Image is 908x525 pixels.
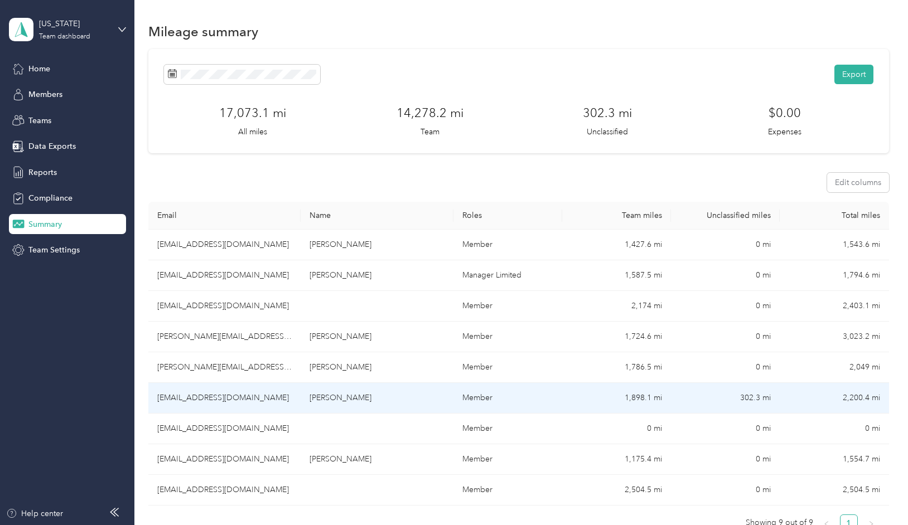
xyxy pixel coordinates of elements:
td: Member [453,322,562,352]
td: 0 mi [671,444,780,475]
td: 1,794.6 mi [780,260,888,291]
td: 3,023.2 mi [780,322,888,352]
h3: $0.00 [769,104,801,122]
span: Summary [28,218,62,230]
th: Total miles [780,202,888,230]
span: Data Exports [28,140,76,152]
td: 0 mi [562,414,671,444]
td: 0 mi [671,322,780,352]
td: Manager Limited [453,260,562,291]
iframe: Everlance-gr Chat Button Frame [846,463,908,525]
td: 1,543.6 mi [780,230,888,260]
th: Team miles [562,202,671,230]
span: Teams [28,115,51,127]
p: All miles [238,126,267,138]
td: rachael@latitudebeverage.com [148,414,301,444]
td: luis@latitudebeverage.com [148,322,301,352]
div: Team dashboard [39,33,90,40]
td: william@latitudebeverage.com [148,352,301,383]
th: Email [148,202,301,230]
td: 2,200.4 mi [780,383,888,414]
td: larrytilghman@latitudebeverage.com [148,475,301,505]
td: 2,403.1 mi [780,291,888,322]
p: Unclassified [587,126,628,138]
h3: 17,073.1 mi [219,104,286,122]
td: 2,174 mi [562,291,671,322]
td: 1,427.6 mi [562,230,671,260]
td: 1,898.1 mi [562,383,671,414]
p: Team [421,126,439,138]
button: Export [834,65,873,84]
td: gene@latitudebeverage.com [148,230,301,260]
td: cbenson89@hotmail.com [148,383,301,414]
button: Edit columns [827,173,889,192]
td: 302.3 mi [671,383,780,414]
td: 0 mi [671,230,780,260]
button: Help center [6,508,63,519]
td: brianhutcheson@latitudebeverage.com [148,260,301,291]
td: Luis Veras [301,322,453,352]
th: Roles [453,202,562,230]
p: Expenses [768,126,801,138]
td: 2,049 mi [780,352,888,383]
th: Unclassified miles [671,202,780,230]
h3: 14,278.2 mi [397,104,463,122]
td: Bill DiRienzo [301,352,453,383]
td: Eugene Ceriello [301,230,453,260]
td: 2,504.5 mi [562,475,671,505]
td: petermasi@latitudebeverage.com [148,444,301,475]
td: 0 mi [671,414,780,444]
span: Reports [28,167,57,178]
td: Member [453,444,562,475]
td: Member [453,414,562,444]
td: Member [453,475,562,505]
td: 0 mi [671,352,780,383]
td: darchell@latitudebeverage.com [148,291,301,322]
td: 2,504.5 mi [780,475,888,505]
td: 0 mi [671,291,780,322]
span: Members [28,89,62,100]
td: Member [453,352,562,383]
td: 0 mi [671,475,780,505]
td: Member [453,383,562,414]
td: 1,724.6 mi [562,322,671,352]
td: Brian Hutcheson [301,260,453,291]
td: Christopher Benson [301,383,453,414]
td: 1,786.5 mi [562,352,671,383]
span: Team Settings [28,244,80,256]
h3: 302.3 mi [583,104,632,122]
td: 1,175.4 mi [562,444,671,475]
span: Compliance [28,192,73,204]
td: Member [453,230,562,260]
td: 0 mi [780,414,888,444]
th: Name [301,202,453,230]
td: Member [453,291,562,322]
div: [US_STATE] [39,18,109,30]
td: 1,587.5 mi [562,260,671,291]
td: 1,554.7 mi [780,444,888,475]
span: Home [28,63,50,75]
td: 0 mi [671,260,780,291]
h1: Mileage summary [148,26,258,37]
td: Peter Masi [301,444,453,475]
